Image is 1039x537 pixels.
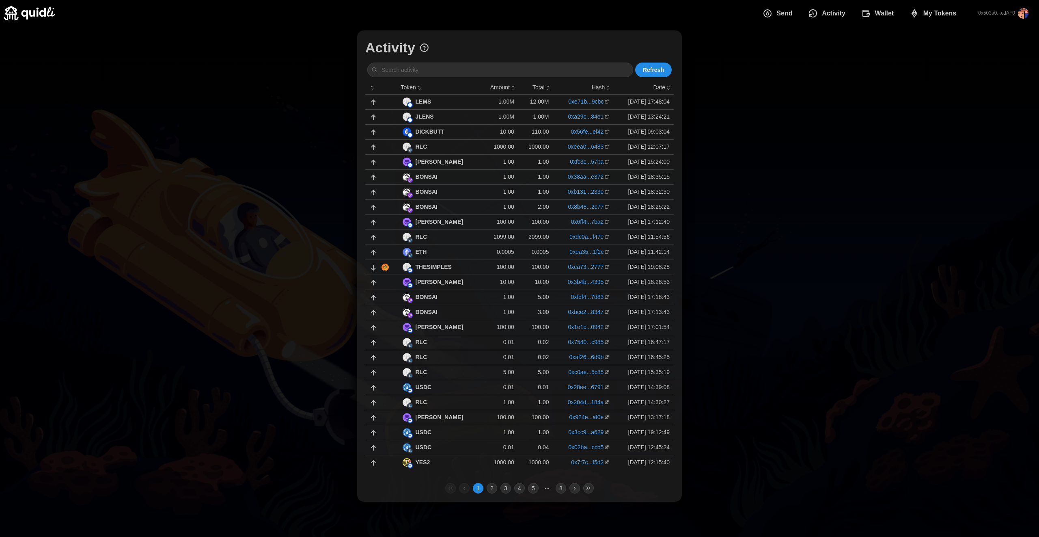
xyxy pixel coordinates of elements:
[487,483,497,494] button: 2
[415,398,427,407] p: RLC
[617,383,670,391] p: [DATE] 14:39:08
[486,383,514,391] p: 0.01
[486,368,514,376] p: 5.00
[415,383,431,392] p: USDC
[643,63,664,77] span: Refresh
[617,398,670,406] p: [DATE] 14:30:27
[522,218,549,226] p: 100.00
[490,83,516,92] button: Amount
[569,413,604,421] a: 0x924e...af0e
[367,63,633,77] input: Search activity
[403,398,411,407] img: RLC (on Arbitrum)
[617,143,670,151] p: [DATE] 12:07:17
[403,338,411,346] img: RLC (on Arbitrum)
[415,293,437,301] p: BONSAI
[903,5,966,22] button: My Tokens
[486,128,514,136] p: 10.00
[568,97,604,106] a: 0xe71b...9cbc
[401,83,422,92] button: Token
[568,323,604,331] a: 0x1e1c...0942
[415,263,451,271] p: THESIMPLES
[528,483,539,494] button: 5
[522,428,549,436] p: 1.00
[403,188,411,196] img: BONSAI (on Polygon)
[522,443,549,451] p: 0.04
[568,188,604,196] a: 0xb131...233e
[415,413,463,422] p: [PERSON_NAME]
[568,278,604,286] a: 0x3b4b...4395
[522,308,549,316] p: 3.00
[617,233,670,241] p: [DATE] 11:54:56
[403,248,411,256] img: ETH (on Arbitrum)
[522,458,549,466] p: 1000.00
[617,413,670,421] p: [DATE] 13:17:18
[972,2,1035,25] button: 0x503a0...cdAF0
[403,203,411,211] img: BONSAI (on Polygon)
[1018,8,1028,19] img: rectcrop3
[522,233,549,241] p: 2099.00
[617,248,670,256] p: [DATE] 11:42:14
[568,308,604,316] a: 0xbce2...8347
[571,218,604,226] a: 0x6ff4...7ba2
[522,383,549,391] p: 0.01
[635,63,672,77] button: Refresh
[486,398,514,406] p: 1.00
[486,248,514,256] p: 0.0005
[522,263,549,271] p: 100.00
[415,428,431,437] p: USDC
[486,353,514,361] p: 0.01
[486,443,514,451] p: 0.01
[415,353,427,362] p: RLC
[415,248,427,256] p: ETH
[365,39,415,56] h1: Activity
[403,323,411,331] img: DEGEN (on Base)
[403,368,411,377] img: RLC (on Arbitrum)
[415,338,427,346] p: RLC
[514,483,525,494] button: 4
[522,203,549,211] p: 2.00
[568,143,604,151] a: 0xeea0...6483
[571,293,604,301] a: 0xfdf4...7d83
[978,10,1015,17] p: 0x503a0...cdAF0
[403,353,411,362] img: RLC (on Arbitrum)
[568,203,604,211] a: 0x8b48...2c77
[568,113,604,121] a: 0xa29c...84e1
[568,428,604,436] a: 0x3cc9...a629
[532,83,551,92] button: Total
[522,97,549,106] p: 12.00M
[570,158,604,166] a: 0xfc3c...57ba
[855,5,903,22] button: Wallet
[486,143,514,151] p: 1000.00
[415,323,463,331] p: [PERSON_NAME]
[415,368,427,377] p: RLC
[592,83,605,92] p: Hash
[617,338,670,346] p: [DATE] 16:47:17
[403,173,411,181] img: BONSAI (on Polygon)
[486,173,514,181] p: 1.00
[522,323,549,331] p: 100.00
[522,278,549,286] p: 10.00
[522,113,549,121] p: 1.00M
[486,97,514,106] p: 1.00M
[617,173,670,181] p: [DATE] 18:35:15
[568,263,604,271] a: 0xca73...2777
[473,483,483,494] button: 1
[617,158,670,166] p: [DATE] 15:24:00
[522,368,549,376] p: 5.00
[403,143,411,151] img: RLC (on Arbitrum)
[757,5,802,22] button: Send
[923,5,957,22] span: My Tokens
[568,368,604,376] a: 0xc0ae...5c85
[522,293,549,301] p: 5.00
[822,5,845,22] span: Activity
[569,248,604,256] a: 0xea35...1f2c
[403,263,411,271] img: THESIMPLES (on Base)
[415,113,433,121] p: JLENS
[486,323,514,331] p: 100.00
[486,188,514,196] p: 1.00
[617,293,670,301] p: [DATE] 17:18:43
[617,443,670,451] p: [DATE] 12:45:24
[415,203,437,211] p: BONSAI
[403,413,411,422] img: DEGEN (on Base)
[486,428,514,436] p: 1.00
